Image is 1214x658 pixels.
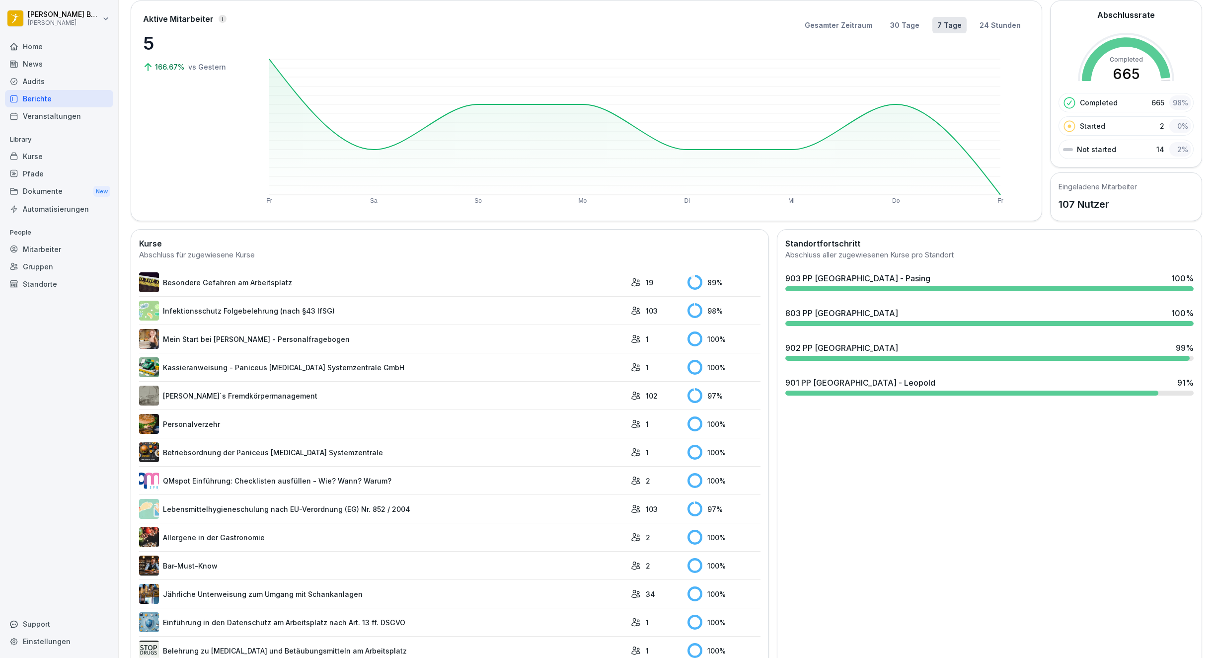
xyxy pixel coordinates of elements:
p: Completed [1080,97,1118,108]
div: 100 % [687,558,760,573]
p: 1 [646,334,649,344]
a: 803 PP [GEOGRAPHIC_DATA]100% [781,303,1198,330]
div: Einstellungen [5,633,113,650]
p: 2 [1160,121,1164,131]
button: 24 Stunden [975,17,1026,33]
a: Berichte [5,90,113,107]
a: 901 PP [GEOGRAPHIC_DATA] - Leopold91% [781,373,1198,400]
div: 100 % [1171,307,1194,319]
div: 100 % [1171,272,1194,284]
div: 97 % [687,388,760,403]
div: 2 % [1169,142,1191,157]
p: vs Gestern [188,62,226,72]
a: Gruppen [5,258,113,275]
div: 97 % [687,501,760,516]
text: Mi [788,197,795,204]
div: 901 PP [GEOGRAPHIC_DATA] - Leopold [785,377,935,389]
div: 100 % [687,530,760,545]
img: zq4t51x0wy87l3xh8s87q7rq.png [139,272,159,292]
a: Standorte [5,275,113,293]
div: 0 % [1169,119,1191,133]
p: 103 [646,504,658,514]
div: 100 % [687,445,760,460]
text: Mo [578,197,587,204]
button: 30 Tage [885,17,924,33]
div: 100 % [687,473,760,488]
h5: Eingeladene Mitarbeiter [1059,181,1137,192]
div: Automatisierungen [5,200,113,218]
a: Bar-Must-Know [139,556,626,576]
img: etou62n52bjq4b8bjpe35whp.png [139,584,159,604]
a: Allergene in der Gastronomie [139,527,626,547]
p: 1 [646,419,649,429]
a: 902 PP [GEOGRAPHIC_DATA]99% [781,338,1198,365]
p: Aktive Mitarbeiter [143,13,214,25]
a: Einführung in den Datenschutz am Arbeitsplatz nach Art. 13 ff. DSGVO [139,612,626,632]
img: tgff07aey9ahi6f4hltuk21p.png [139,301,159,321]
a: News [5,55,113,73]
a: Audits [5,73,113,90]
div: New [93,186,110,197]
img: avw4yih0pjczq94wjribdn74.png [139,556,159,576]
div: 902 PP [GEOGRAPHIC_DATA] [785,342,898,354]
p: 2 [646,561,650,571]
p: People [5,225,113,241]
img: rsy9vu330m0sw5op77geq2rv.png [139,471,159,491]
text: Sa [370,197,378,204]
p: Started [1080,121,1105,131]
button: 7 Tage [932,17,967,33]
a: DokumenteNew [5,182,113,201]
div: Pfade [5,165,113,182]
div: 100 % [687,331,760,346]
img: erelp9ks1mghlbfzfpgfvnw0.png [139,442,159,462]
a: Mitarbeiter [5,241,113,258]
p: 14 [1156,144,1164,155]
div: 100 % [687,586,760,601]
text: Fr [997,197,1003,204]
div: Home [5,38,113,55]
p: 1 [646,447,649,458]
p: 5 [143,30,242,57]
img: ltafy9a5l7o16y10mkzj65ij.png [139,386,159,406]
img: x7xa5977llyo53hf30kzdyol.png [139,612,159,632]
p: 34 [646,589,655,599]
a: Lebensmittelhygieneschulung nach EU-Verordnung (EG) Nr. 852 / 2004 [139,499,626,519]
div: 100 % [687,615,760,630]
a: 903 PP [GEOGRAPHIC_DATA] - Pasing100% [781,268,1198,295]
div: 100 % [687,416,760,431]
p: 665 [1151,97,1164,108]
img: zd24spwykzjjw3u1wcd2ptki.png [139,414,159,434]
a: Infektionsschutz Folgebelehrung (nach §43 IfSG) [139,301,626,321]
h2: Abschlussrate [1097,9,1155,21]
img: aaay8cu0h1hwaqqp9269xjan.png [139,329,159,349]
p: Not started [1077,144,1116,155]
a: Kurse [5,148,113,165]
div: 98 % [1169,95,1191,110]
img: fvkk888r47r6bwfldzgy1v13.png [139,357,159,377]
a: Veranstaltungen [5,107,113,125]
p: [PERSON_NAME] [28,19,100,26]
p: 102 [646,391,658,401]
div: Abschluss für zugewiesene Kurse [139,249,760,261]
p: 1 [646,646,649,656]
a: [PERSON_NAME]`s Fremdkörpermanagement [139,386,626,406]
p: 1 [646,362,649,373]
p: 1 [646,617,649,628]
p: 2 [646,476,650,486]
text: So [474,197,482,204]
a: QMspot Einführung: Checklisten ausfüllen - Wie? Wann? Warum? [139,471,626,491]
div: Dokumente [5,182,113,201]
div: Support [5,615,113,633]
div: 91 % [1177,377,1194,389]
div: Abschluss aller zugewiesenen Kurse pro Standort [785,249,1194,261]
button: Gesamter Zeitraum [800,17,877,33]
text: Do [892,197,900,204]
h2: Standortfortschritt [785,238,1194,249]
a: Jährliche Unterweisung zum Umgang mit Schankanlagen [139,584,626,604]
img: gxsnf7ygjsfsmxd96jxi4ufn.png [139,499,159,519]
